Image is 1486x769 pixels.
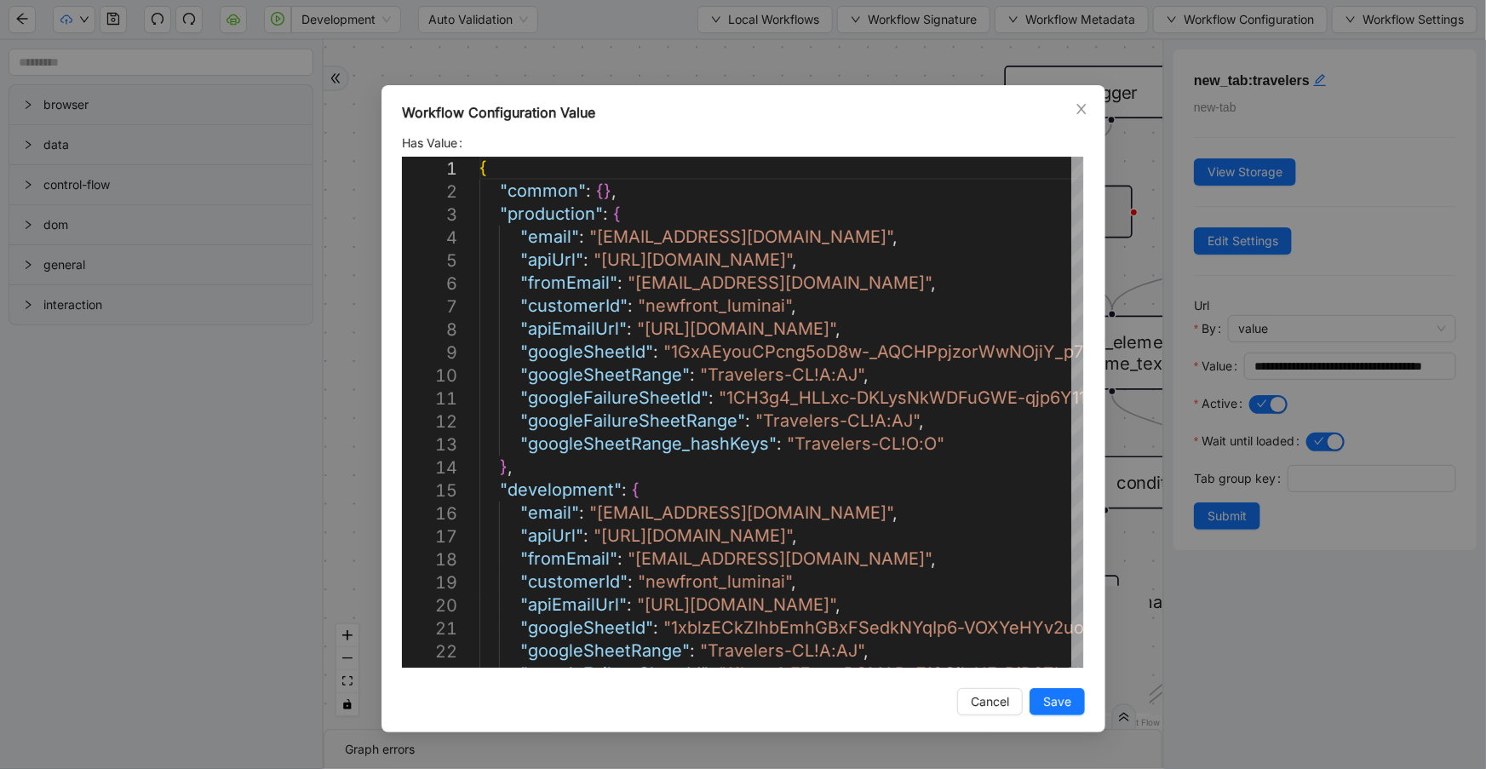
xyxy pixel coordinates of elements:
span: , [792,525,797,546]
div: 6 [402,273,457,296]
span: , [863,364,869,385]
span: "[URL][DOMAIN_NAME]" [637,319,835,339]
span: "development" [500,479,622,500]
span: { [632,479,640,500]
span: : [617,273,623,293]
span: : [627,594,632,615]
div: 12 [402,410,457,433]
span: "[EMAIL_ADDRESS][DOMAIN_NAME]" [589,502,892,523]
span: , [931,548,936,569]
span: : [690,364,695,385]
span: , [863,640,869,661]
span: close [1075,102,1088,116]
div: 9 [402,341,457,364]
span: "[EMAIL_ADDRESS][DOMAIN_NAME]" [628,548,931,569]
span: , [508,456,513,477]
span: : [653,341,658,362]
span: , [611,181,617,201]
span: "apiEmailUrl" [520,594,627,615]
div: 18 [402,548,457,571]
span: "email" [520,502,579,523]
div: 23 [402,663,457,686]
span: "googleFailureSheetId" [520,663,709,684]
span: , [791,571,796,592]
span: "googleSheetId" [520,617,653,638]
span: "fromEmail" [520,273,617,293]
span: "googleFailureSheetId" [520,387,709,408]
span: "1CH3g4_HLLxc-DKLysNkWDFuGWE-qjp6Y11XReVuNYiI" [719,387,1179,408]
span: : [628,296,633,316]
div: 7 [402,296,457,319]
span: "Travelers-CL!A:AJ" [700,364,863,385]
span: , [892,502,898,523]
span: "googleFailureSheetRange" [520,410,745,431]
span: : [579,502,584,523]
div: 20 [402,594,457,617]
span: : [745,410,750,431]
div: 16 [402,502,457,525]
div: 15 [402,479,457,502]
span: : [583,525,588,546]
span: : [653,617,658,638]
span: : [622,479,627,500]
div: 10 [402,364,457,387]
button: Save [1030,688,1085,715]
span: "apiUrl" [520,250,583,270]
div: 19 [402,571,457,594]
span: } [500,456,508,477]
span: "googleSheetRange" [520,640,690,661]
span: "[URL][DOMAIN_NAME]" [594,525,792,546]
span: : [709,387,714,408]
span: : [628,571,633,592]
span: } [604,181,611,201]
button: Cancel [957,688,1023,715]
span: Cancel [971,692,1009,711]
span: : [690,640,695,661]
span: "googleSheetRange_hashKeys" [520,433,777,454]
span: Has Value [402,134,457,152]
span: , [892,227,898,247]
span: , [931,273,936,293]
button: Close [1072,100,1091,118]
div: 17 [402,525,457,548]
span: "[URL][DOMAIN_NAME]" [637,594,835,615]
div: Workflow Configuration Value [402,102,1085,123]
div: 1 [402,158,457,181]
span: "11kzo-1rE7zmyPCMAPe710GjlvUF-DjD8ZIzHacILT90" [719,663,1150,684]
span: : [586,181,591,201]
span: "Travelers-CL!A:AJ" [755,410,919,431]
span: "newfront_luminai" [638,296,791,316]
span: "fromEmail" [520,548,617,569]
span: "[URL][DOMAIN_NAME]" [594,250,792,270]
div: 5 [402,250,457,273]
span: "1xblzECkZlhbEmhGBxFSedkNYqIp6-VOXYeHYv2uo3gk" [663,617,1120,638]
span: "[EMAIL_ADDRESS][DOMAIN_NAME]" [589,227,892,247]
div: 8 [402,319,457,341]
span: "email" [520,227,579,247]
span: "Travelers-CL!O:O" [787,433,944,454]
span: : [617,548,623,569]
span: { [613,204,621,224]
span: { [479,158,487,178]
span: "apiUrl" [520,525,583,546]
span: "newfront_luminai" [638,571,791,592]
div: 13 [402,433,457,456]
span: "[EMAIL_ADDRESS][DOMAIN_NAME]" [628,273,931,293]
span: "apiEmailUrl" [520,319,627,339]
div: 4 [402,227,457,250]
span: "Travelers-CL!A:AJ" [700,640,863,661]
span: , [919,410,924,431]
span: "customerId" [520,296,628,316]
span: : [603,204,608,224]
span: "1GxAEyouCPcng5oD8w-_AQCHPpjzorWwNOjiY_p7fFew" [663,341,1128,362]
span: : [777,433,782,454]
div: 3 [402,204,457,227]
span: "googleSheetRange" [520,364,690,385]
span: , [792,250,797,270]
span: , [791,296,796,316]
span: : [627,319,632,339]
span: , [835,319,841,339]
div: 21 [402,617,457,640]
span: "common" [500,181,586,201]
